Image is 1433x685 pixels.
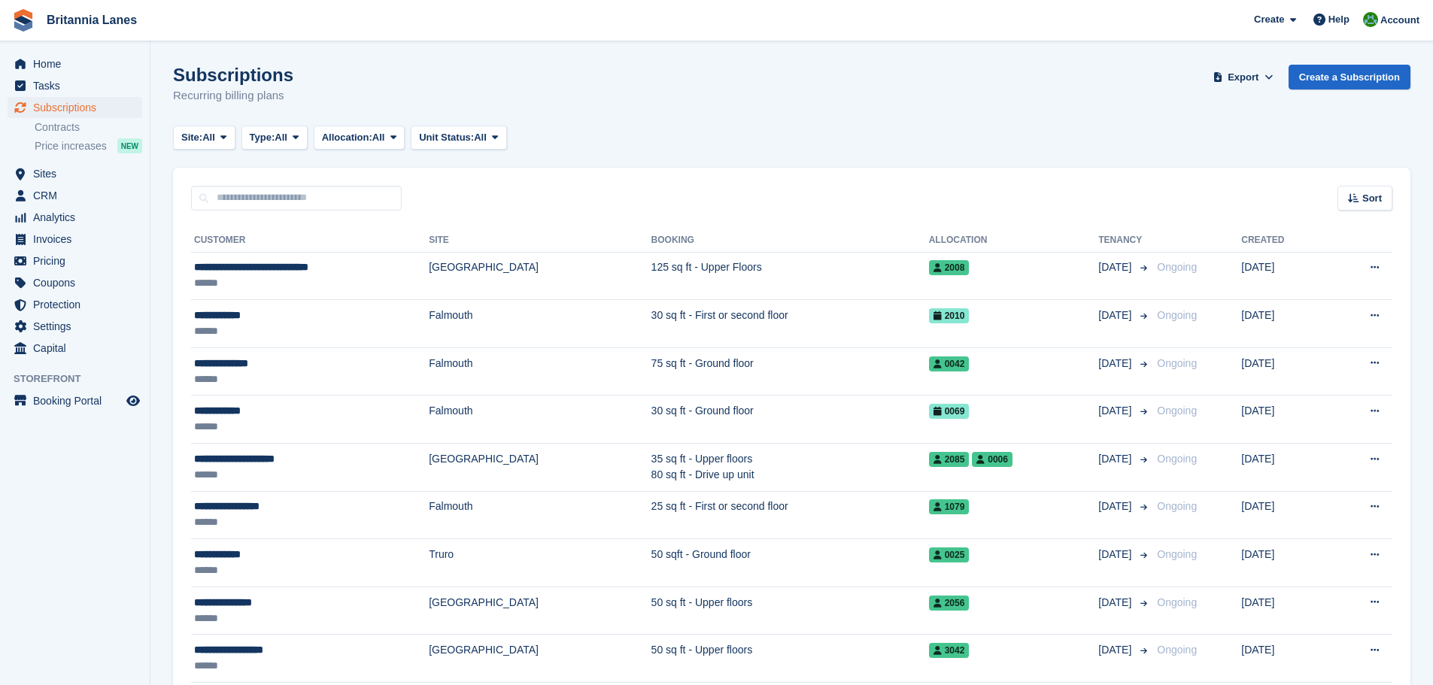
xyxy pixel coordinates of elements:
div: NEW [117,138,142,153]
a: menu [8,75,142,96]
span: Export [1228,70,1258,85]
a: menu [8,185,142,206]
a: menu [8,272,142,293]
td: Falmouth [429,396,651,444]
td: 30 sq ft - Ground floor [651,396,929,444]
button: Allocation: All [314,126,405,150]
th: Customer [191,229,429,253]
button: Export [1210,65,1277,89]
span: Ongoing [1157,405,1197,417]
a: menu [8,163,142,184]
td: [DATE] [1241,539,1328,587]
a: Create a Subscription [1289,65,1410,89]
td: [DATE] [1241,347,1328,396]
th: Tenancy [1098,229,1151,253]
td: [DATE] [1241,491,1328,539]
span: Settings [33,316,123,337]
span: Ongoing [1157,357,1197,369]
span: Type: [250,130,275,145]
td: 75 sq ft - Ground floor [651,347,929,396]
a: Preview store [124,392,142,410]
td: Falmouth [429,491,651,539]
th: Site [429,229,651,253]
span: 2010 [929,308,970,323]
span: 0006 [972,452,1013,467]
span: All [202,130,215,145]
img: stora-icon-8386f47178a22dfd0bd8f6a31ec36ba5ce8667c1dd55bd0f319d3a0aa187defe.svg [12,9,35,32]
td: Truro [429,539,651,587]
a: Contracts [35,120,142,135]
td: 30 sq ft - First or second floor [651,300,929,348]
button: Unit Status: All [411,126,506,150]
td: Falmouth [429,347,651,396]
span: Home [33,53,123,74]
img: Matt Lane [1363,12,1378,27]
span: Capital [33,338,123,359]
span: [DATE] [1098,499,1134,514]
td: [DATE] [1241,444,1328,492]
span: Ongoing [1157,548,1197,560]
span: 2008 [929,260,970,275]
span: Coupons [33,272,123,293]
span: Account [1380,13,1419,28]
span: [DATE] [1098,403,1134,419]
span: Invoices [33,229,123,250]
th: Booking [651,229,929,253]
span: [DATE] [1098,308,1134,323]
span: All [474,130,487,145]
span: [DATE] [1098,642,1134,658]
span: [DATE] [1098,451,1134,467]
p: Recurring billing plans [173,87,293,105]
span: Ongoing [1157,309,1197,321]
span: Allocation: [322,130,372,145]
span: 0042 [929,356,970,371]
td: [DATE] [1241,396,1328,444]
span: Ongoing [1157,261,1197,273]
span: [DATE] [1098,595,1134,611]
a: menu [8,207,142,228]
span: Subscriptions [33,97,123,118]
span: Site: [181,130,202,145]
td: [DATE] [1241,300,1328,348]
td: [DATE] [1241,586,1328,635]
span: 0025 [929,547,970,562]
td: 125 sq ft - Upper Floors [651,252,929,300]
span: 0069 [929,404,970,419]
span: Storefront [14,371,150,386]
a: menu [8,390,142,411]
span: Unit Status: [419,130,474,145]
span: [DATE] [1098,356,1134,371]
td: [GEOGRAPHIC_DATA] [429,444,651,492]
span: 1079 [929,499,970,514]
span: Booking Portal [33,390,123,411]
button: Type: All [241,126,308,150]
h1: Subscriptions [173,65,293,85]
td: 25 sq ft - First or second floor [651,491,929,539]
span: 2085 [929,452,970,467]
span: Sites [33,163,123,184]
span: [DATE] [1098,547,1134,562]
span: Protection [33,294,123,315]
span: Sort [1362,191,1382,206]
span: Create [1254,12,1284,27]
span: Ongoing [1157,596,1197,608]
th: Allocation [929,229,1099,253]
span: All [372,130,385,145]
span: Ongoing [1157,453,1197,465]
span: Pricing [33,250,123,271]
span: [DATE] [1098,259,1134,275]
a: menu [8,53,142,74]
td: Falmouth [429,300,651,348]
button: Site: All [173,126,235,150]
span: 3042 [929,643,970,658]
td: 50 sq ft - Upper floors [651,586,929,635]
td: 50 sqft - Ground floor [651,539,929,587]
span: Ongoing [1157,644,1197,656]
a: menu [8,250,142,271]
a: Britannia Lanes [41,8,143,32]
th: Created [1241,229,1328,253]
span: Help [1328,12,1350,27]
a: menu [8,229,142,250]
td: 50 sq ft - Upper floors [651,635,929,683]
a: menu [8,338,142,359]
